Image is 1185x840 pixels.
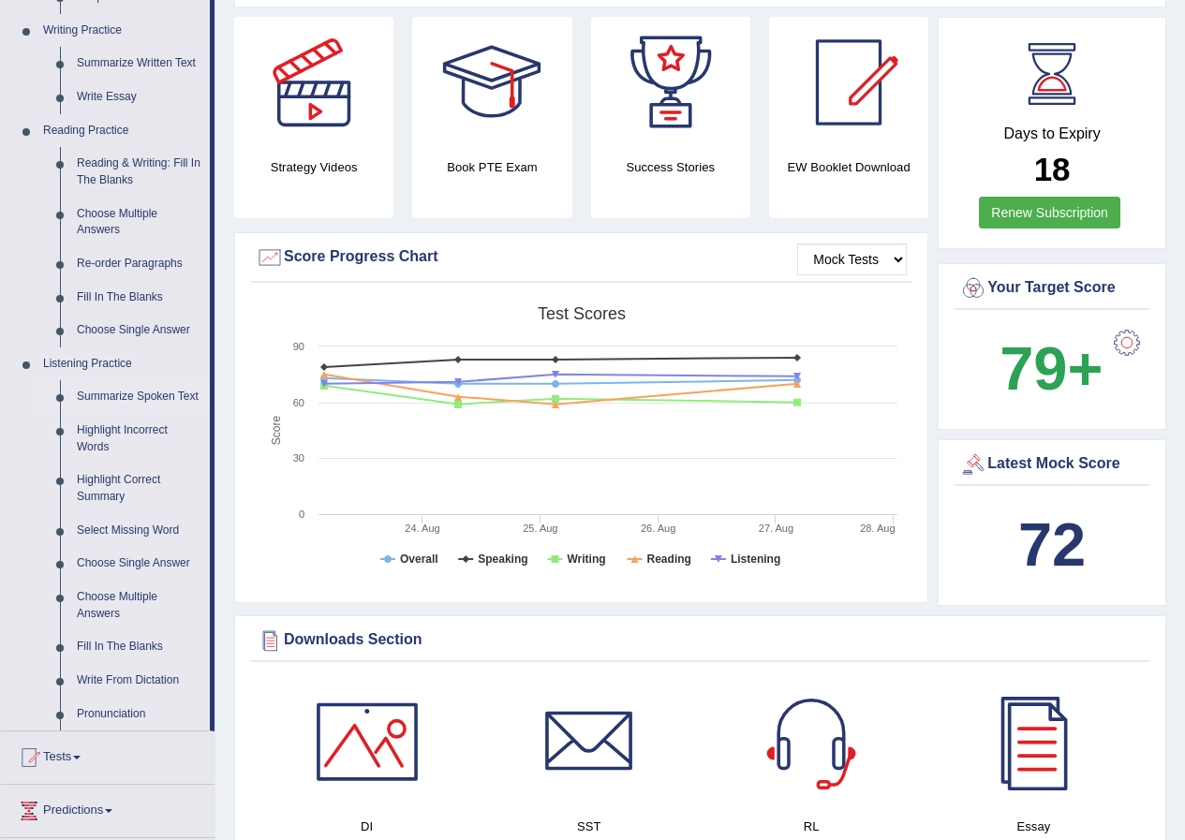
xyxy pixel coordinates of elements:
a: Fill In The Blanks [68,281,210,315]
div: Score Progress Chart [256,243,907,272]
tspan: 28. Aug [860,523,895,534]
text: 60 [293,397,304,408]
h4: Days to Expiry [959,125,1145,142]
h4: Strategy Videos [234,157,393,177]
text: 90 [293,341,304,352]
div: Downloads Section [256,626,1145,655]
div: Your Target Score [959,274,1145,302]
h4: RL [710,817,913,836]
a: Summarize Written Text [68,47,210,81]
text: 30 [293,452,304,464]
tspan: 27. Aug [759,523,793,534]
tspan: Writing [567,553,605,566]
tspan: 25. Aug [523,523,557,534]
a: Pronunciation [68,698,210,731]
a: Highlight Correct Summary [68,464,210,513]
h4: DI [265,817,468,836]
a: Write From Dictation [68,664,210,698]
tspan: Overall [400,553,438,566]
a: Tests [1,731,215,778]
h4: Essay [932,817,1135,836]
a: Fill In The Blanks [68,630,210,664]
a: Renew Subscription [979,197,1120,228]
h4: Book PTE Exam [412,157,571,177]
tspan: Listening [731,553,780,566]
h4: EW Booklet Download [769,157,928,177]
a: Highlight Incorrect Words [68,414,210,464]
text: 0 [299,508,304,520]
a: Reading & Writing: Fill In The Blanks [68,147,210,197]
tspan: Speaking [478,553,527,566]
a: Choose Single Answer [68,314,210,347]
a: Choose Multiple Answers [68,198,210,247]
b: 18 [1034,151,1071,187]
a: Select Missing Word [68,514,210,548]
a: Predictions [1,785,215,832]
h4: Success Stories [591,157,750,177]
b: 79+ [1000,334,1103,403]
a: Listening Practice [35,347,210,381]
a: Re-order Paragraphs [68,247,210,281]
tspan: 26. Aug [641,523,675,534]
div: Latest Mock Score [959,450,1145,479]
a: Reading Practice [35,114,210,148]
h4: SST [487,817,690,836]
tspan: Score [270,416,283,446]
b: 72 [1018,510,1086,579]
tspan: 24. Aug [405,523,439,534]
a: Choose Multiple Answers [68,581,210,630]
tspan: Test scores [538,304,626,323]
a: Summarize Spoken Text [68,380,210,414]
a: Write Essay [68,81,210,114]
a: Choose Single Answer [68,547,210,581]
a: Writing Practice [35,14,210,48]
tspan: Reading [647,553,691,566]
